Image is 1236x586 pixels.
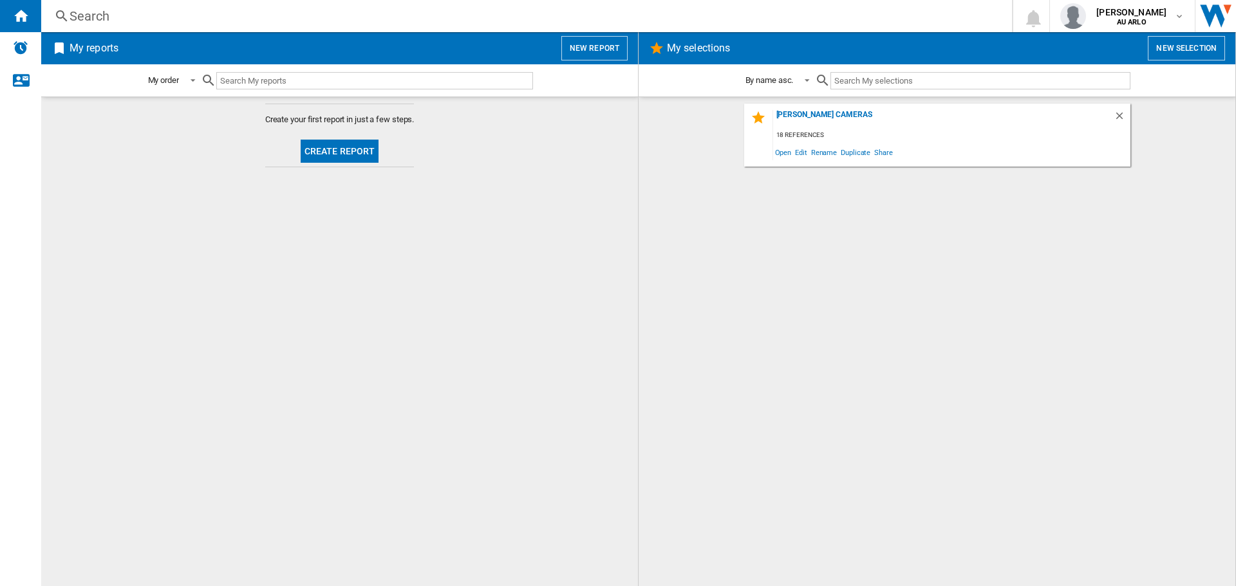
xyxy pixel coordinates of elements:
div: [PERSON_NAME] Cameras [773,110,1114,127]
span: Share [872,143,895,161]
img: alerts-logo.svg [13,40,28,55]
b: AU ARLO [1117,18,1147,26]
div: Search [70,7,979,25]
input: Search My selections [830,72,1130,89]
button: New selection [1148,36,1225,60]
span: Duplicate [839,143,872,161]
button: New report [561,36,628,60]
input: Search My reports [216,72,533,89]
span: Edit [793,143,809,161]
div: Delete [1114,110,1130,127]
span: Open [773,143,794,161]
button: Create report [301,140,379,163]
h2: My selections [664,36,733,60]
div: By name asc. [745,75,794,85]
div: 18 references [773,127,1130,143]
span: [PERSON_NAME] [1096,6,1166,19]
h2: My reports [67,36,121,60]
div: My order [148,75,179,85]
span: Rename [809,143,839,161]
img: profile.jpg [1060,3,1086,29]
span: Create your first report in just a few steps. [265,114,415,125]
